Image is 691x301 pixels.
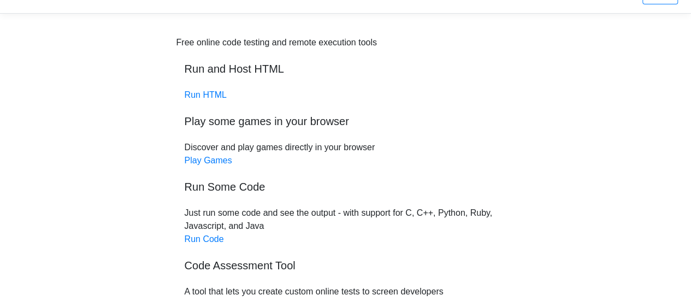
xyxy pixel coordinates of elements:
[185,180,507,193] h5: Run Some Code
[185,234,224,244] a: Run Code
[185,156,232,165] a: Play Games
[176,36,377,49] div: Free online code testing and remote execution tools
[185,90,227,99] a: Run HTML
[185,115,507,128] h5: Play some games in your browser
[185,62,507,75] h5: Run and Host HTML
[185,259,507,272] h5: Code Assessment Tool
